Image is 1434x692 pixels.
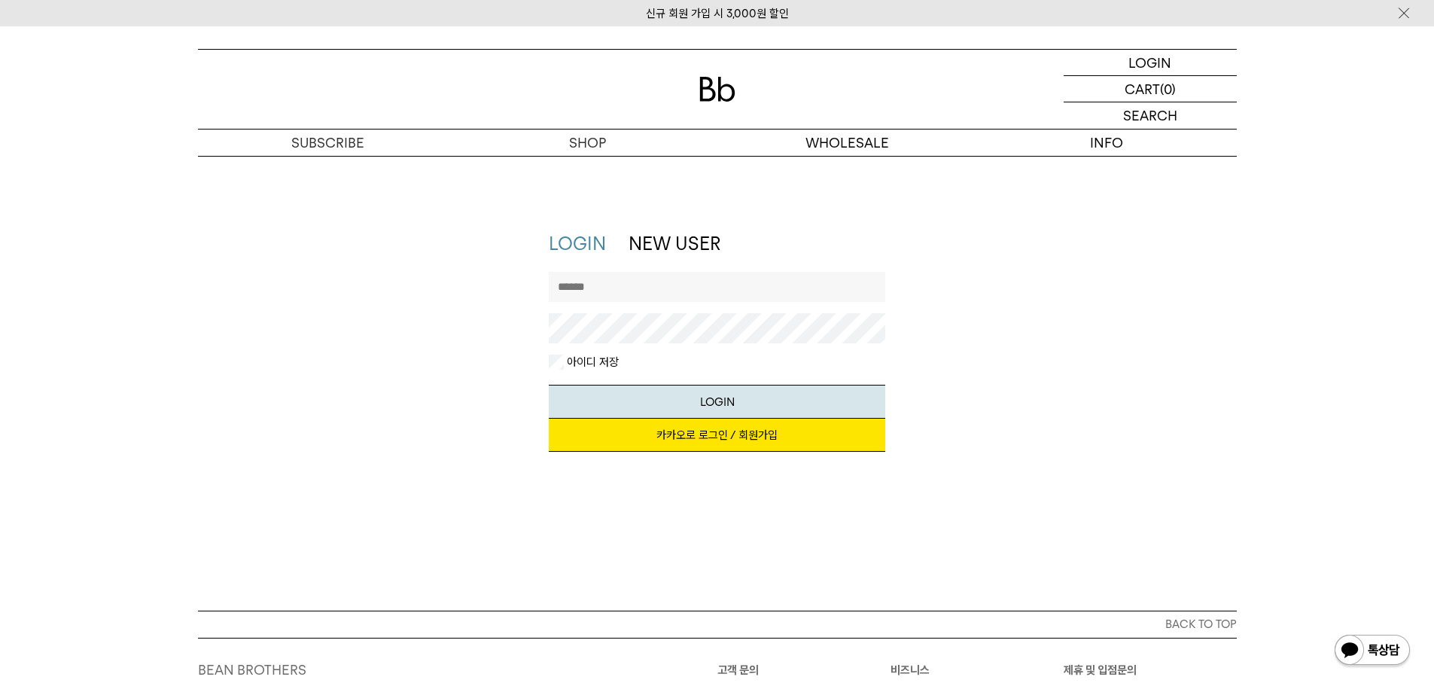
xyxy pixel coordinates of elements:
p: CART [1125,76,1160,102]
a: NEW USER [629,233,720,255]
label: 아이디 저장 [564,355,619,370]
p: WHOLESALE [717,130,977,156]
img: 카카오톡 채널 1:1 채팅 버튼 [1333,633,1411,669]
a: LOGIN [549,233,606,255]
p: 제휴 및 입점문의 [1064,661,1237,679]
p: 고객 문의 [717,661,891,679]
p: (0) [1160,76,1176,102]
p: INFO [977,130,1237,156]
img: 로고 [699,77,735,102]
a: BEAN BROTHERS [198,662,306,678]
button: BACK TO TOP [198,611,1237,638]
p: 비즈니스 [891,661,1064,679]
a: 카카오로 로그인 / 회원가입 [549,419,885,452]
a: LOGIN [1064,50,1237,76]
a: 신규 회원 가입 시 3,000원 할인 [646,7,789,20]
p: SEARCH [1123,102,1177,129]
a: CART (0) [1064,76,1237,102]
p: LOGIN [1128,50,1171,75]
button: LOGIN [549,385,885,419]
a: SUBSCRIBE [198,130,458,156]
a: SHOP [458,130,717,156]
